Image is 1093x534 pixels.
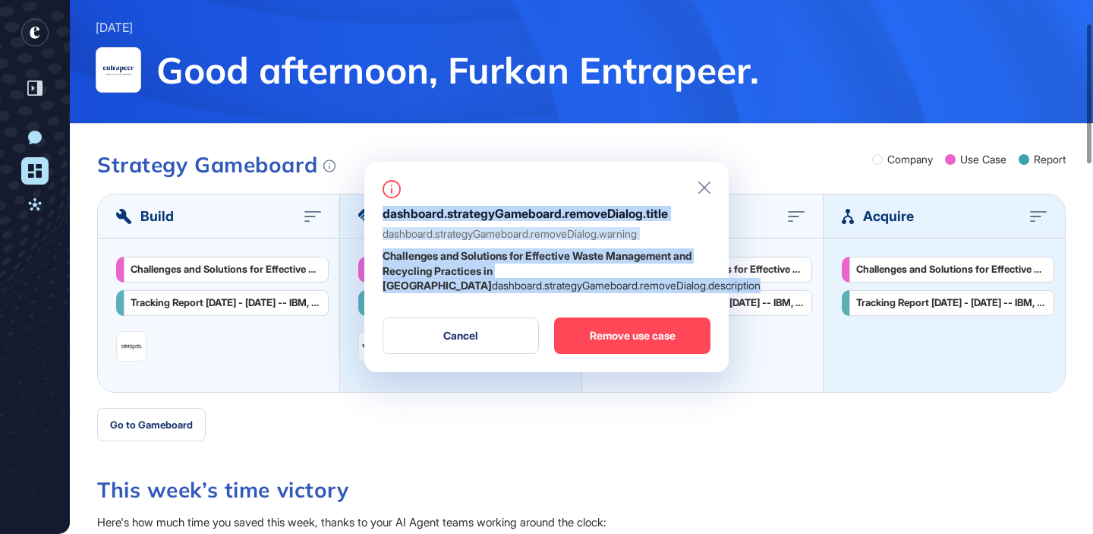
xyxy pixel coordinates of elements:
[383,249,691,292] strong: Challenges and Solutions for Effective Waste Management and Recycling Practices in [GEOGRAPHIC_DATA]
[590,330,676,341] span: Remove use case
[383,229,710,239] p: dashboard.strategyGameboard.removeDialog.warning
[554,318,710,354] button: Remove use case
[383,207,710,220] h3: dashboard.strategyGameboard.removeDialog.title
[383,318,539,354] button: Cancel
[383,248,710,293] p: dashboard.strategyGameboard.removeDialog.description
[443,330,478,341] span: Cancel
